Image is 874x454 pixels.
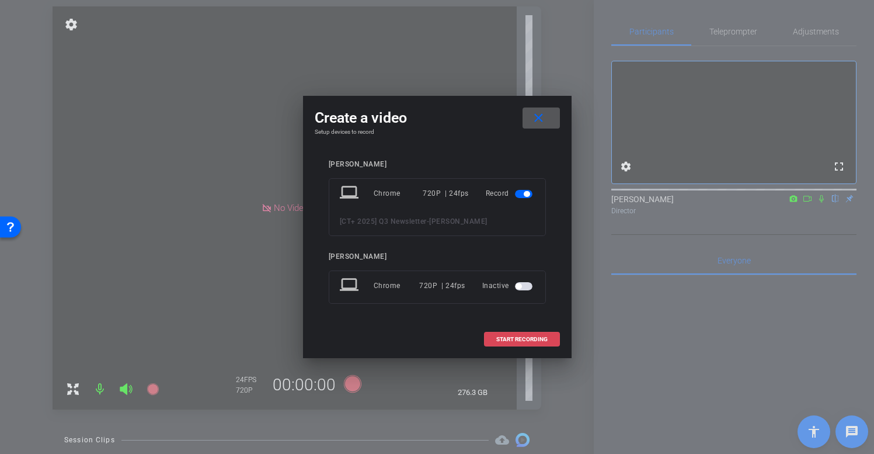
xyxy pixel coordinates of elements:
mat-icon: laptop [340,183,361,204]
span: - [427,217,430,226]
div: Inactive [482,275,535,296]
div: Create a video [315,108,560,129]
h4: Setup devices to record [315,129,560,136]
div: [PERSON_NAME] [329,252,546,261]
mat-icon: laptop [340,275,361,296]
mat-icon: close [531,111,546,126]
div: Chrome [374,183,423,204]
div: [PERSON_NAME] [329,160,546,169]
div: Chrome [374,275,420,296]
div: 720P | 24fps [423,183,469,204]
span: [PERSON_NAME] [429,217,488,226]
button: START RECORDING [484,332,560,346]
span: START RECORDING [496,337,548,342]
div: Record [486,183,535,204]
span: [CT+ 2025] Q3 Newsletter [340,217,427,226]
div: 720P | 24fps [419,275,465,296]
